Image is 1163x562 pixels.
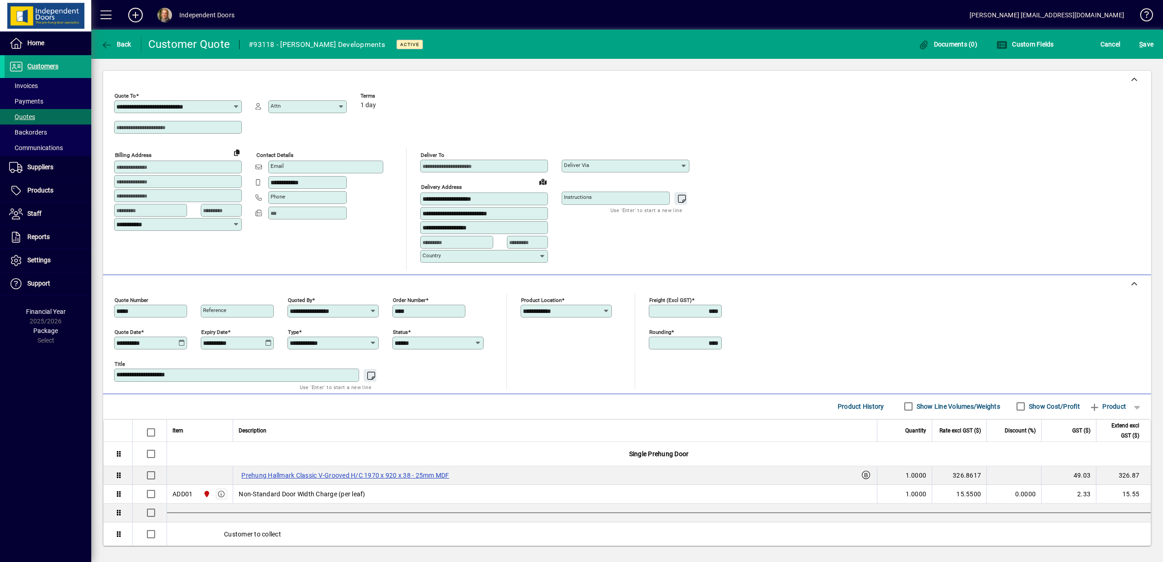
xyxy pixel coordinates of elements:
mat-label: Instructions [564,194,592,200]
div: Single Prehung Door [167,442,1151,466]
span: Terms [360,93,415,99]
span: Back [101,41,131,48]
span: Discount (%) [1005,426,1036,436]
div: 326.8617 [938,471,981,480]
div: Independent Doors [179,8,235,22]
mat-label: Product location [521,297,562,303]
a: Backorders [5,125,91,140]
mat-label: Type [288,328,299,335]
mat-label: Expiry date [201,328,228,335]
mat-label: Reference [203,307,226,313]
span: Reports [27,233,50,240]
button: Product History [834,398,888,415]
mat-label: Quoted by [288,297,312,303]
a: Quotes [5,109,91,125]
span: Christchurch [201,489,211,499]
mat-label: Email [271,163,284,169]
button: Product [1085,398,1131,415]
a: Knowledge Base [1133,2,1152,31]
div: Customer Quote [148,37,230,52]
button: Copy to Delivery address [229,145,244,160]
mat-label: Status [393,328,408,335]
button: Cancel [1098,36,1123,52]
app-page-header-button: Back [91,36,141,52]
mat-label: Title [115,360,125,367]
a: Payments [5,94,91,109]
span: Suppliers [27,163,53,171]
span: ave [1139,37,1153,52]
span: Home [27,39,44,47]
div: Customer to collect [167,522,1151,546]
mat-label: Country [422,252,441,259]
span: Product History [838,399,884,414]
mat-label: Deliver To [421,152,444,158]
button: Save [1137,36,1156,52]
mat-label: Rounding [649,328,671,335]
span: 1.0000 [906,489,927,499]
mat-label: Attn [271,103,281,109]
label: Show Line Volumes/Weights [915,402,1000,411]
span: Communications [9,144,63,151]
a: Products [5,179,91,202]
mat-label: Order number [393,297,426,303]
td: 0.0000 [986,485,1041,504]
span: Staff [27,210,42,217]
span: Rate excl GST ($) [939,426,981,436]
a: Invoices [5,78,91,94]
div: #93118 - [PERSON_NAME] Developments [249,37,385,52]
span: Custom Fields [996,41,1054,48]
a: Staff [5,203,91,225]
span: Cancel [1100,37,1121,52]
div: [PERSON_NAME] [EMAIL_ADDRESS][DOMAIN_NAME] [970,8,1124,22]
span: Invoices [9,82,38,89]
span: Payments [9,98,43,105]
button: Documents (0) [916,36,980,52]
a: Home [5,32,91,55]
span: Support [27,280,50,287]
span: Product [1089,399,1126,414]
label: Show Cost/Profit [1027,402,1080,411]
span: Financial Year [26,308,66,315]
td: 15.55 [1096,485,1151,504]
a: Support [5,272,91,295]
span: Non-Standard Door Width Charge (per leaf) [239,489,365,499]
td: 326.87 [1096,466,1151,485]
mat-hint: Use 'Enter' to start a new line [610,205,682,215]
span: Description [239,426,266,436]
td: 2.33 [1041,485,1096,504]
mat-label: Freight (excl GST) [649,297,692,303]
button: Back [99,36,134,52]
mat-label: Quote number [115,297,148,303]
div: 15.5500 [938,489,981,499]
mat-label: Deliver via [564,162,589,168]
span: Documents (0) [918,41,977,48]
span: Extend excl GST ($) [1102,421,1139,441]
mat-label: Quote date [115,328,141,335]
span: Products [27,187,53,194]
a: Settings [5,249,91,272]
span: Backorders [9,129,47,136]
span: Quantity [905,426,926,436]
mat-label: Phone [271,193,285,200]
a: Reports [5,226,91,249]
span: Quotes [9,113,35,120]
button: Custom Fields [994,36,1056,52]
a: Communications [5,140,91,156]
span: Active [400,42,419,47]
a: View on map [536,174,550,189]
mat-hint: Use 'Enter' to start a new line [300,382,371,392]
span: 1.0000 [906,471,927,480]
span: Settings [27,256,51,264]
span: Customers [27,62,58,70]
span: GST ($) [1072,426,1090,436]
label: Prehung Hallmark Classic V-Grooved H/C 1970 x 920 x 38 - 25mm MDF [239,470,452,481]
button: Add [121,7,150,23]
td: 49.03 [1041,466,1096,485]
span: Item [172,426,183,436]
span: Package [33,327,58,334]
div: ADD01 [172,489,193,499]
button: Profile [150,7,179,23]
mat-label: Quote To [115,93,136,99]
span: S [1139,41,1143,48]
a: Suppliers [5,156,91,179]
